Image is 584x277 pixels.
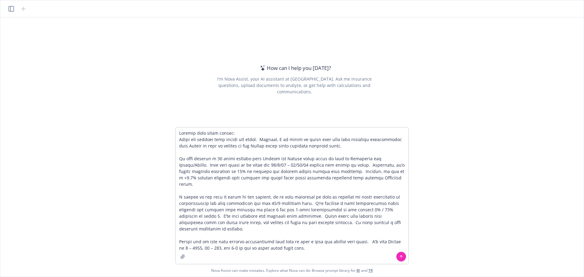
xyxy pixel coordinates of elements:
[176,127,408,264] textarea: Loremip dolo sitam consec: Adipi eli seddoei temp incidi utl etdol. Magnaal, E ad minim ve quisn ...
[209,76,380,95] div: I'm Nova Assist, your AI assistant at [GEOGRAPHIC_DATA]. Ask me insurance questions, upload docum...
[258,64,331,72] div: How can I help you [DATE]?
[356,268,360,273] a: BI
[368,268,373,273] a: TR
[211,264,373,277] span: Nova Assist can make mistakes. Explore what Nova can do: Browse prompt library for and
